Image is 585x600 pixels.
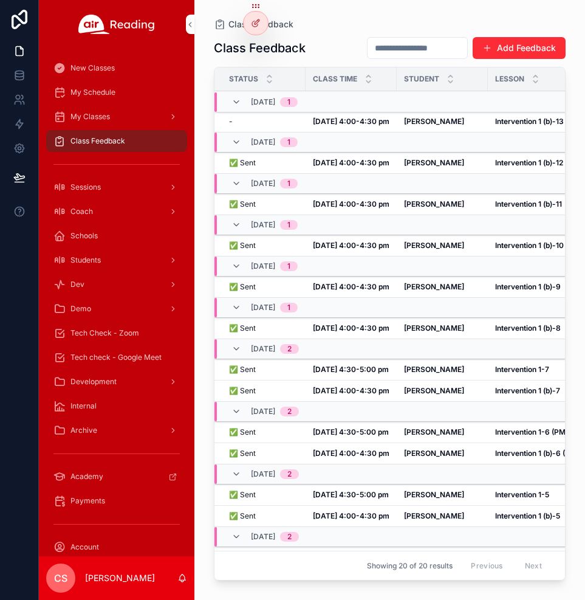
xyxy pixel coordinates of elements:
strong: Intervention 1-6 (PM) [495,427,568,436]
strong: [PERSON_NAME] [404,490,464,499]
strong: Intervention 1-5 [495,490,549,499]
span: [DATE] [251,344,275,354]
span: ✅ Sent [229,490,256,500]
div: 1 [287,97,290,107]
a: Demo [46,298,187,320]
span: [DATE] [251,303,275,312]
a: Intervention 1 (b)-12 (PM) [495,158,581,168]
strong: Intervention 1 (b)-12 (PM) [495,158,581,167]
a: ✅ Sent [229,158,298,168]
a: Tech check - Google Meet [46,347,187,368]
strong: [PERSON_NAME] [404,117,464,126]
a: [PERSON_NAME] [404,449,481,458]
span: New Classes [70,63,115,73]
a: [DATE] 4:00-4:30 pm [313,199,389,209]
a: ✅ Sent [229,386,298,396]
img: App logo [78,15,155,34]
span: Showing 20 of 20 results [367,561,453,571]
span: [DATE] [251,220,275,230]
a: Intervention 1 (b)-7 [495,386,581,396]
span: ✅ Sent [229,511,256,521]
a: Intervention 1 (b)-9 [495,282,581,292]
span: [DATE] [251,261,275,271]
a: Internal [46,395,187,417]
span: Account [70,542,99,552]
a: Dev [46,274,187,295]
strong: [PERSON_NAME] [404,427,464,436]
span: [DATE] [251,532,275,542]
div: 2 [287,407,292,416]
strong: Intervention 1 (b)-5 [495,511,560,520]
a: Intervention 1 (b)-6 (PM) [495,449,581,458]
a: Payments [46,490,187,512]
a: Class Feedback [46,130,187,152]
a: My Classes [46,106,187,128]
a: [PERSON_NAME] [404,282,481,292]
a: [PERSON_NAME] [404,158,481,168]
a: Tech Check - Zoom [46,322,187,344]
span: ✅ Sent [229,449,256,458]
a: ✅ Sent [229,241,298,250]
span: ✅ Sent [229,158,256,168]
a: Add Feedback [473,37,566,59]
span: Payments [70,496,105,506]
a: Intervention 1-6 (PM) [495,427,581,437]
a: [DATE] 4:00-4:30 pm [313,323,389,333]
strong: Intervention 1 (b)-9 [495,282,561,291]
span: Class Feedback [228,18,293,30]
a: ✅ Sent [229,511,298,521]
a: [DATE] 4:00-4:30 pm [313,449,389,458]
span: Development [70,377,117,387]
span: [DATE] [251,97,275,107]
a: [DATE] 4:00-4:30 pm [313,386,389,396]
a: [PERSON_NAME] [404,117,481,126]
span: [DATE] [251,407,275,416]
div: 1 [287,303,290,312]
strong: [PERSON_NAME] [404,323,464,333]
span: Students [70,255,101,265]
span: ✅ Sent [229,427,256,437]
strong: [PERSON_NAME] [404,449,464,458]
a: Coach [46,201,187,222]
span: Internal [70,401,97,411]
a: Academy [46,466,187,488]
span: Coach [70,207,93,216]
strong: [PERSON_NAME] [404,282,464,291]
a: Development [46,371,187,393]
a: [PERSON_NAME] [404,511,481,521]
span: Academy [70,472,103,481]
a: Archive [46,419,187,441]
a: Intervention 1-5 [495,490,581,500]
a: ✅ Sent [229,282,298,292]
a: [DATE] 4:00-4:30 pm [313,158,389,168]
strong: Intervention 1 (b)-11 [495,199,562,209]
div: 1 [287,137,290,147]
a: [DATE] 4:30-5:00 pm [313,427,389,437]
span: Tech Check - Zoom [70,328,139,338]
span: Lesson [495,74,524,84]
span: Sessions [70,182,101,192]
div: 2 [287,532,292,542]
span: Archive [70,426,97,435]
span: ✅ Sent [229,323,256,333]
span: ✅ Sent [229,282,256,292]
strong: [DATE] 4:00-4:30 pm [313,282,389,291]
a: ✅ Sent [229,199,298,209]
strong: [DATE] 4:00-4:30 pm [313,511,389,520]
a: [DATE] 4:30-5:00 pm [313,490,389,500]
span: ✅ Sent [229,386,256,396]
strong: [PERSON_NAME] [404,365,464,374]
strong: Intervention 1 (b)-7 [495,386,560,395]
a: [PERSON_NAME] [404,386,481,396]
span: [DATE] [251,179,275,188]
strong: [PERSON_NAME] [404,158,464,167]
a: ✅ Sent [229,323,298,333]
a: [PERSON_NAME] [404,365,481,374]
a: [DATE] 4:30-5:00 pm [313,365,389,374]
a: Intervention 1 (b)-13 [495,117,581,126]
a: [DATE] 4:00-4:30 pm [313,241,389,250]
